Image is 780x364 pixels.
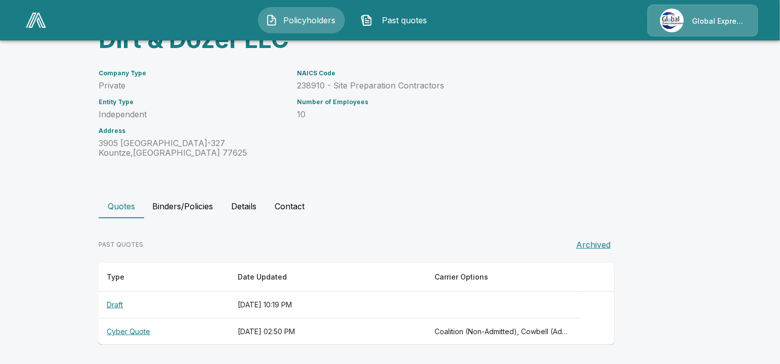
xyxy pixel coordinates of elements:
button: Contact [267,194,313,218]
img: Policyholders Icon [266,14,278,26]
h6: Number of Employees [297,99,582,106]
th: Draft [99,292,230,318]
p: 10 [297,110,582,119]
th: [DATE] 02:50 PM [230,318,426,345]
h6: Entity Type [99,99,285,106]
h6: Company Type [99,70,285,77]
table: responsive table [99,263,615,345]
p: Independent [99,110,285,119]
span: Past quotes [377,14,432,26]
button: Quotes [99,194,144,218]
button: Binders/Policies [144,194,221,218]
button: Details [221,194,267,218]
p: PAST QUOTES [99,240,143,249]
button: Policyholders IconPolicyholders [258,7,345,33]
p: 3905 [GEOGRAPHIC_DATA]-327 Kountze , [GEOGRAPHIC_DATA] 77625 [99,139,285,158]
h6: NAICS Code [297,70,582,77]
th: Coalition (Non-Admitted), Cowbell (Admitted), Cowbell (Non-Admitted), CFC (Admitted), Tokio Marin... [426,318,580,345]
p: 238910 - Site Preparation Contractors [297,81,582,90]
th: Cyber Quote [99,318,230,345]
div: policyholder tabs [99,194,681,218]
button: Archived [572,235,615,255]
h6: Address [99,127,285,134]
img: Past quotes Icon [361,14,373,26]
th: Carrier Options [426,263,580,292]
th: Type [99,263,230,292]
span: Policyholders [282,14,337,26]
p: Private [99,81,285,90]
img: AA Logo [26,13,46,28]
th: [DATE] 10:19 PM [230,292,426,318]
button: Past quotes IconPast quotes [353,7,440,33]
th: Date Updated [230,263,426,292]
